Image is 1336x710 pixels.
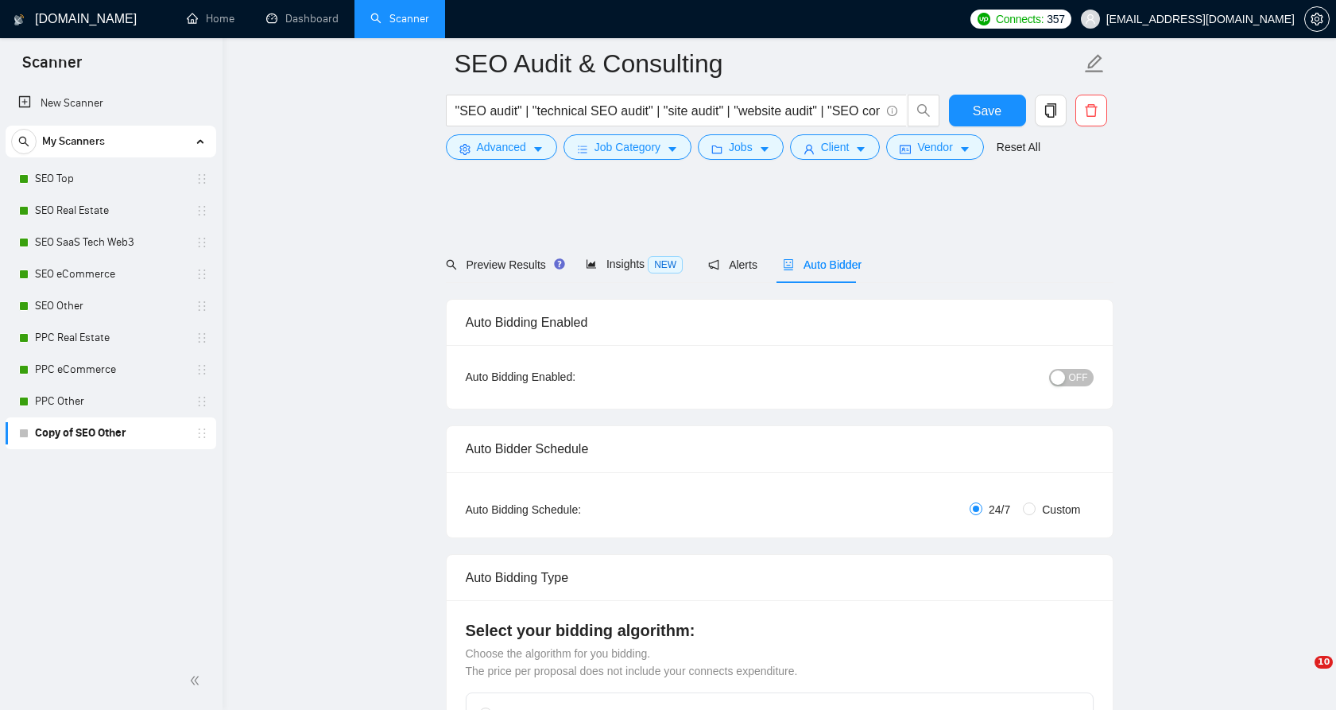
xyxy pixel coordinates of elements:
[1304,6,1330,32] button: setting
[466,368,675,386] div: Auto Bidding Enabled:
[466,647,798,677] span: Choose the algorithm for you bidding. The price per proposal does not include your connects expen...
[35,163,186,195] a: SEO Top
[35,354,186,386] a: PPC eCommerce
[1036,501,1086,518] span: Custom
[1076,103,1106,118] span: delete
[196,363,208,376] span: holder
[790,134,881,160] button: userClientcaret-down
[908,103,939,118] span: search
[196,236,208,249] span: holder
[783,258,862,271] span: Auto Bidder
[11,129,37,154] button: search
[1085,14,1096,25] span: user
[594,138,660,156] span: Job Category
[196,332,208,344] span: holder
[6,126,216,449] li: My Scanners
[455,101,880,121] input: Search Freelance Jobs...
[18,87,203,119] a: New Scanner
[466,555,1094,600] div: Auto Bidding Type
[35,227,186,258] a: SEO SaaS Tech Web3
[586,258,597,270] span: area-chart
[648,256,683,274] span: NEW
[855,143,866,155] span: caret-down
[35,417,186,449] a: Copy of SEO Other
[917,138,952,156] span: Vendor
[708,259,719,270] span: notification
[477,138,526,156] span: Advanced
[729,138,753,156] span: Jobs
[586,258,683,270] span: Insights
[446,259,457,270] span: search
[459,143,471,155] span: setting
[900,143,911,155] span: idcard
[196,300,208,312] span: holder
[370,12,429,25] a: searchScanner
[1282,656,1320,694] iframe: Intercom live chat
[1035,95,1067,126] button: copy
[908,95,939,126] button: search
[1075,95,1107,126] button: delete
[1304,13,1330,25] a: setting
[783,259,794,270] span: robot
[1047,10,1064,28] span: 357
[466,619,1094,642] h4: Select your bidding algorithm:
[1069,369,1088,386] span: OFF
[1084,53,1105,74] span: edit
[189,673,205,689] span: double-left
[196,204,208,217] span: holder
[12,136,36,147] span: search
[532,143,544,155] span: caret-down
[711,143,722,155] span: folder
[949,95,1026,126] button: Save
[708,258,757,271] span: Alerts
[959,143,970,155] span: caret-down
[667,143,678,155] span: caret-down
[563,134,691,160] button: barsJob Categorycaret-down
[42,126,105,157] span: My Scanners
[266,12,339,25] a: dashboardDashboard
[821,138,850,156] span: Client
[446,134,557,160] button: settingAdvancedcaret-down
[577,143,588,155] span: bars
[1315,656,1333,669] span: 10
[466,501,675,518] div: Auto Bidding Schedule:
[1305,13,1329,25] span: setting
[14,7,25,33] img: logo
[552,257,567,271] div: Tooltip anchor
[187,12,234,25] a: homeHome
[446,258,560,271] span: Preview Results
[196,173,208,185] span: holder
[886,134,983,160] button: idcardVendorcaret-down
[35,386,186,417] a: PPC Other
[35,322,186,354] a: PPC Real Estate
[6,87,216,119] li: New Scanner
[1036,103,1066,118] span: copy
[196,268,208,281] span: holder
[973,101,1001,121] span: Save
[196,395,208,408] span: holder
[996,10,1044,28] span: Connects:
[10,51,95,84] span: Scanner
[35,290,186,322] a: SEO Other
[35,195,186,227] a: SEO Real Estate
[466,426,1094,471] div: Auto Bidder Schedule
[887,106,897,116] span: info-circle
[466,300,1094,345] div: Auto Bidding Enabled
[982,501,1017,518] span: 24/7
[196,427,208,440] span: holder
[35,258,186,290] a: SEO eCommerce
[804,143,815,155] span: user
[978,13,990,25] img: upwork-logo.png
[997,138,1040,156] a: Reset All
[455,44,1081,83] input: Scanner name...
[759,143,770,155] span: caret-down
[698,134,784,160] button: folderJobscaret-down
